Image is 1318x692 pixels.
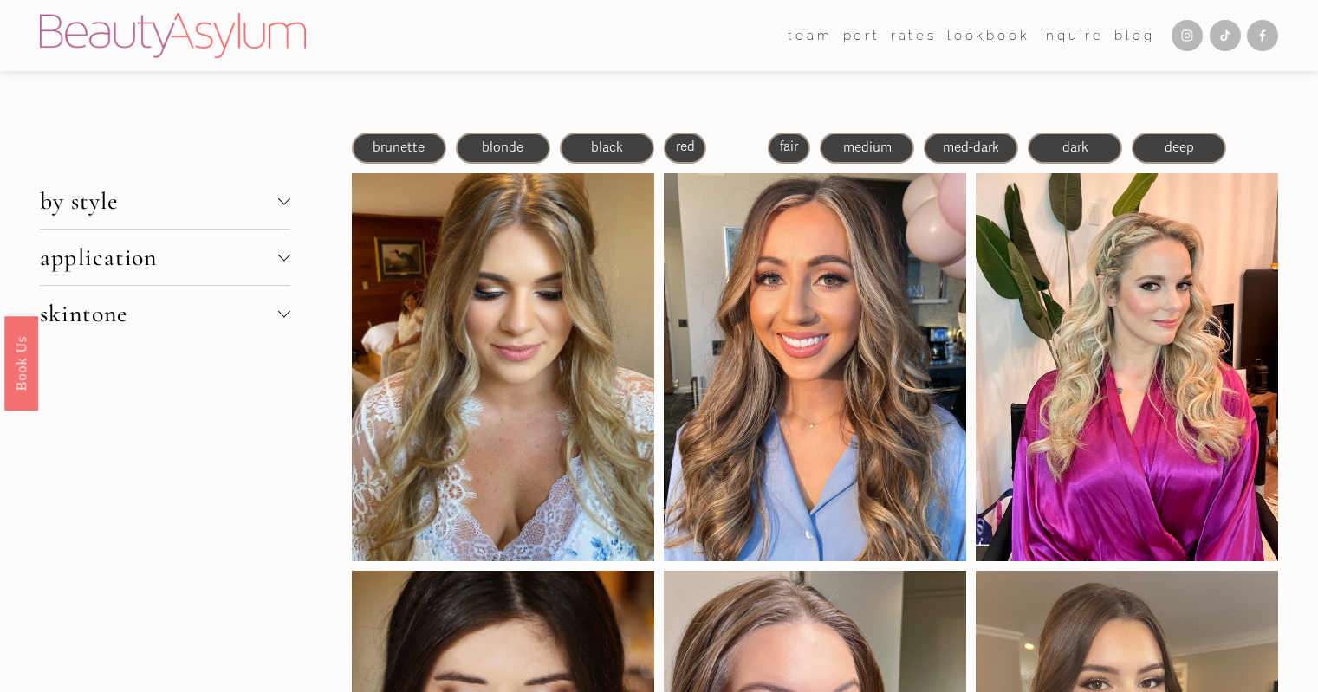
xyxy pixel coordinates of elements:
button: skintone [40,286,290,341]
span: dark [1062,139,1088,155]
a: Blog [1114,23,1154,49]
a: port [843,23,880,49]
span: by style [40,186,278,216]
a: Rates [891,23,937,49]
span: red [676,139,695,154]
a: Facebook [1247,20,1278,51]
a: Book Us [4,315,38,410]
button: application [40,230,290,285]
a: TikTok [1210,20,1241,51]
a: Lookbook [947,23,1029,49]
span: medium [843,139,892,155]
span: med-dark [943,139,999,155]
span: brunette [373,139,425,155]
button: by style [40,173,290,229]
img: Beauty Asylum | Bridal Hair &amp; Makeup Charlotte &amp; Atlanta [40,13,306,58]
a: Instagram [1172,20,1203,51]
span: skintone [40,299,278,328]
span: deep [1165,139,1194,155]
span: fair [780,139,798,154]
span: black [591,139,623,155]
span: team [788,24,832,48]
span: application [40,243,278,272]
a: folder dropdown [788,23,832,49]
span: blonde [482,139,523,155]
a: Inquire [1041,23,1105,49]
